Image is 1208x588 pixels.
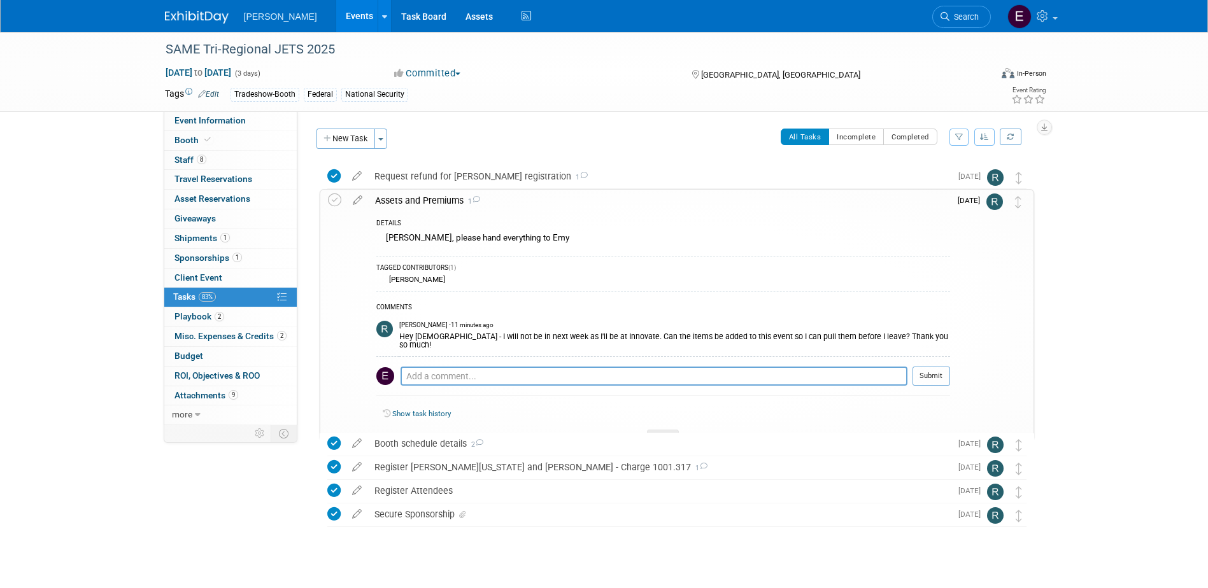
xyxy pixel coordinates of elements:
[165,67,232,78] span: [DATE] [DATE]
[701,70,860,80] span: [GEOGRAPHIC_DATA], [GEOGRAPHIC_DATA]
[231,88,299,101] div: Tradeshow-Booth
[691,464,707,472] span: 1
[1016,69,1046,78] div: In-Person
[164,288,297,307] a: Tasks83%
[277,331,287,340] span: 2
[949,12,979,22] span: Search
[958,196,986,205] span: [DATE]
[368,165,951,187] div: Request refund for [PERSON_NAME] registration
[174,390,238,400] span: Attachments
[174,213,216,223] span: Giveaways
[1016,486,1022,498] i: Move task
[346,485,368,496] a: edit
[986,193,1003,210] img: Rebecca Deis
[192,67,204,78] span: to
[1016,510,1022,522] i: Move task
[174,272,222,283] span: Client Event
[174,135,213,145] span: Booth
[164,131,297,150] a: Booth
[571,173,588,181] span: 1
[958,510,987,519] span: [DATE]
[1007,4,1032,29] img: Emy Volk
[958,486,987,495] span: [DATE]
[174,193,250,204] span: Asset Reservations
[958,172,987,181] span: [DATE]
[346,171,368,182] a: edit
[368,456,951,478] div: Register [PERSON_NAME][US_STATE] and [PERSON_NAME] - Charge 1001.317
[164,209,297,228] a: Giveaways
[164,405,297,424] a: more
[174,253,242,263] span: Sponsorships
[164,111,297,130] a: Event Information
[164,327,297,346] a: Misc. Expenses & Credits2
[1016,463,1022,475] i: Move task
[234,69,260,78] span: (3 days)
[781,129,830,145] button: All Tasks
[174,174,252,184] span: Travel Reservations
[304,88,337,101] div: Federal
[164,249,297,268] a: Sponsorships1
[174,370,260,381] span: ROI, Objectives & ROO
[174,351,203,361] span: Budget
[987,484,1004,500] img: Rebecca Deis
[174,155,206,165] span: Staff
[174,311,224,321] span: Playbook
[164,190,297,209] a: Asset Reservations
[172,409,192,419] span: more
[376,367,394,385] img: Emy Volk
[232,253,242,262] span: 1
[164,170,297,189] a: Travel Reservations
[174,115,246,125] span: Event Information
[164,269,297,288] a: Client Event
[376,230,950,249] div: [PERSON_NAME], please hand everything to Emy
[346,195,369,206] a: edit
[390,67,465,80] button: Committed
[1015,196,1021,208] i: Move task
[173,291,216,302] span: Tasks
[399,321,494,330] span: [PERSON_NAME] - 11 minutes ago
[229,390,238,400] span: 9
[987,507,1004,524] img: Rebecca Deis
[392,409,451,418] a: Show task history
[368,503,951,525] div: Secure Sponsorship
[987,460,1004,477] img: Rebecca Deis
[271,425,297,442] td: Toggle Event Tabs
[1011,87,1046,94] div: Event Rating
[164,347,297,366] a: Budget
[199,292,216,302] span: 83%
[346,508,368,520] a: edit
[164,229,297,248] a: Shipments1
[467,440,483,449] span: 2
[1002,68,1014,78] img: Format-Inperson.png
[316,129,375,149] button: New Task
[174,331,287,341] span: Misc. Expenses & Credits
[958,463,987,472] span: [DATE]
[376,219,950,230] div: DETAILS
[244,11,317,22] span: [PERSON_NAME]
[376,302,950,315] div: COMMENTS
[220,233,230,242] span: 1
[883,129,937,145] button: Completed
[174,233,230,243] span: Shipments
[913,367,950,386] button: Submit
[346,461,368,473] a: edit
[341,88,408,101] div: National Security
[164,307,297,326] a: Playbook2
[916,66,1047,85] div: Event Format
[987,437,1004,453] img: Rebecca Deis
[204,136,211,143] i: Booth reservation complete
[1000,129,1021,145] a: Refresh
[1016,172,1022,184] i: Move task
[161,38,972,61] div: SAME Tri-Regional JETS 2025
[165,87,219,102] td: Tags
[369,190,950,211] div: Assets and Premiums
[165,11,229,24] img: ExhibitDay
[198,90,219,99] a: Edit
[164,367,297,386] a: ROI, Objectives & ROO
[399,330,950,350] div: Hey [DEMOGRAPHIC_DATA] - I will not be in next week as I'll be at Innovate. Can the items be adde...
[249,425,271,442] td: Personalize Event Tab Strip
[376,263,950,274] div: TAGGED CONTRIBUTORS
[376,321,393,337] img: Rebecca Deis
[932,6,991,28] a: Search
[346,438,368,449] a: edit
